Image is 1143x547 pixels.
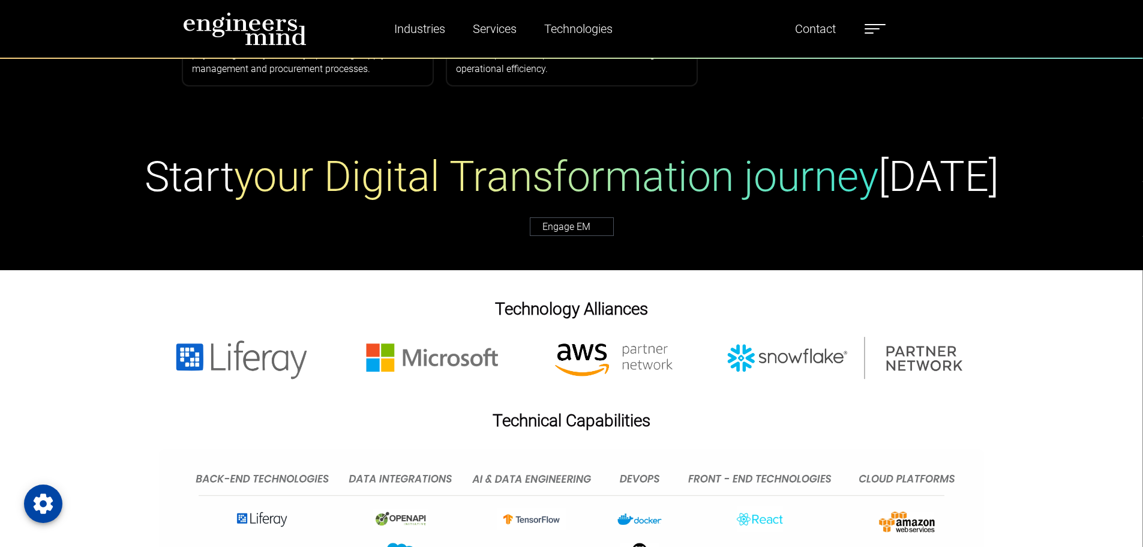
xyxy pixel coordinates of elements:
span: your Digital Transformation journey [234,152,878,201]
h1: Start [DATE] [145,151,999,202]
a: Services [468,15,521,43]
a: Contact [790,15,841,43]
a: Industries [389,15,450,43]
a: Technologies [539,15,617,43]
a: Engage EM [530,217,614,236]
img: logos [143,337,1000,381]
img: logo [183,12,307,46]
